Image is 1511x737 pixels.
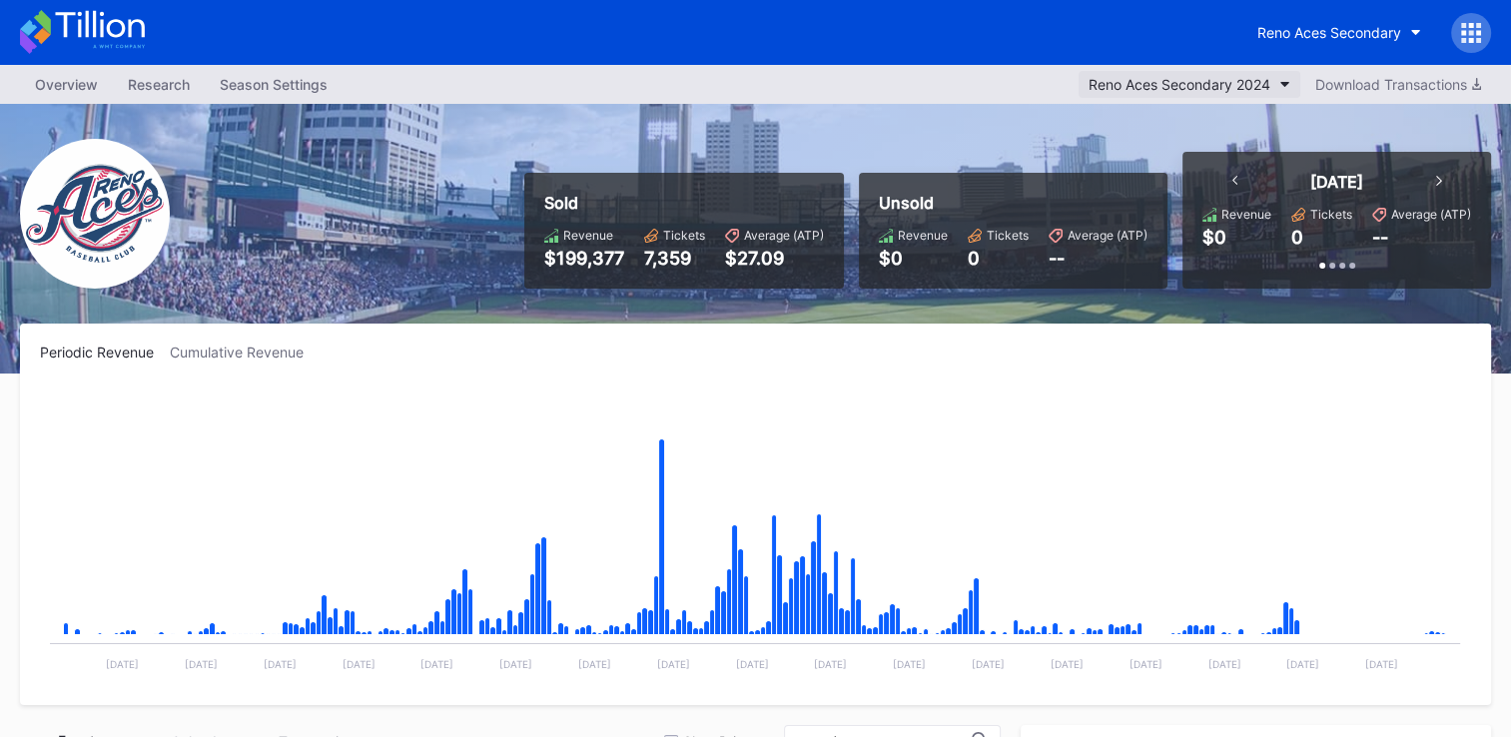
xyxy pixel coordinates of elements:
text: [DATE] [264,658,297,670]
div: Reno Aces Secondary [1257,24,1401,41]
text: [DATE] [343,658,376,670]
div: 0 [968,248,1029,269]
div: $199,377 [544,248,624,269]
text: [DATE] [657,658,690,670]
text: [DATE] [736,658,769,670]
div: [DATE] [1310,172,1363,192]
text: [DATE] [420,658,453,670]
div: Average (ATP) [1391,207,1471,222]
text: [DATE] [1207,658,1240,670]
div: -- [1372,227,1388,248]
text: [DATE] [1286,658,1319,670]
div: 7,359 [644,248,705,269]
div: $27.09 [725,248,824,269]
div: $0 [879,248,948,269]
div: Tickets [663,228,705,243]
div: Download Transactions [1315,76,1481,93]
div: Sold [544,193,824,213]
text: [DATE] [1051,658,1084,670]
div: Average (ATP) [744,228,824,243]
text: [DATE] [106,658,139,670]
text: [DATE] [1130,658,1162,670]
div: Average (ATP) [1068,228,1147,243]
div: Revenue [1221,207,1271,222]
a: Research [113,70,205,99]
a: Overview [20,70,113,99]
button: Download Transactions [1305,71,1491,98]
text: [DATE] [972,658,1005,670]
div: $0 [1202,227,1226,248]
div: Unsold [879,193,1147,213]
text: [DATE] [893,658,926,670]
button: Reno Aces Secondary [1242,14,1436,51]
svg: Chart title [40,385,1470,685]
div: Reno Aces Secondary 2024 [1089,76,1270,93]
a: Season Settings [205,70,343,99]
div: Cumulative Revenue [170,344,320,361]
div: Revenue [563,228,613,243]
button: Reno Aces Secondary 2024 [1079,71,1300,98]
div: Revenue [898,228,948,243]
text: [DATE] [185,658,218,670]
text: [DATE] [1365,658,1398,670]
div: Periodic Revenue [40,344,170,361]
div: Tickets [1310,207,1352,222]
img: RenoAces.png [20,139,170,289]
div: 0 [1291,227,1303,248]
text: [DATE] [499,658,532,670]
text: [DATE] [814,658,847,670]
text: [DATE] [578,658,611,670]
div: Tickets [987,228,1029,243]
div: -- [1049,248,1147,269]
